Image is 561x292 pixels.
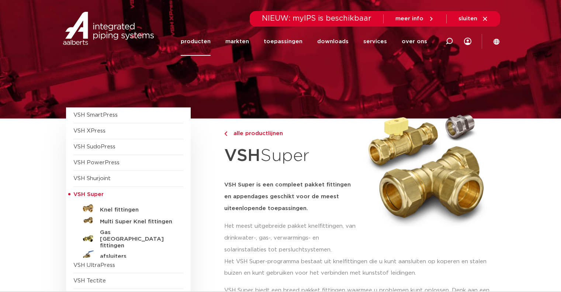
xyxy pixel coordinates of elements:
img: chevron-right.svg [224,131,227,136]
a: VSH UltraPress [73,262,115,268]
a: VSH Tectite [73,278,106,284]
span: NIEUW: myIPS is beschikbaar [262,15,371,22]
a: downloads [317,27,349,56]
a: Multi Super Knel fittingen [73,214,183,226]
a: VSH XPress [73,128,105,134]
a: VSH SmartPress [73,112,118,118]
strong: VSH [224,147,260,164]
a: VSH SudoPress [73,144,115,150]
h5: afsluiters [100,253,173,260]
a: VSH Shurjoint [73,176,111,181]
a: Gas [GEOGRAPHIC_DATA] fittingen [73,226,183,249]
a: sluiten [458,16,488,22]
a: VSH PowerPress [73,160,120,165]
a: alle productlijnen [224,129,358,138]
span: meer info [395,16,423,21]
h5: Multi Super Knel fittingen [100,219,173,225]
h1: Super [224,142,358,170]
a: meer info [395,16,434,22]
nav: Menu [181,27,427,56]
a: markten [225,27,249,56]
a: Knel fittingen [73,203,183,214]
h5: VSH Super is een compleet pakket fittingen en appendages geschikt voor de meest uiteenlopende toe... [224,179,358,214]
a: toepassingen [264,27,302,56]
a: producten [181,27,211,56]
span: VSH Super [73,192,104,197]
a: afsluiters [73,249,183,261]
p: Het meest uitgebreide pakket knelfittingen, van drinkwater-, gas-, verwarmings- en solarinstallat... [224,220,358,256]
h5: Knel fittingen [100,207,173,213]
h5: Gas [GEOGRAPHIC_DATA] fittingen [100,229,173,249]
a: over ons [402,27,427,56]
a: services [363,27,387,56]
span: alle productlijnen [229,131,283,136]
span: sluiten [458,16,477,21]
p: Het VSH Super-programma bestaat uit knelfittingen die u kunt aansluiten op koperen en stalen buiz... [224,256,495,279]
